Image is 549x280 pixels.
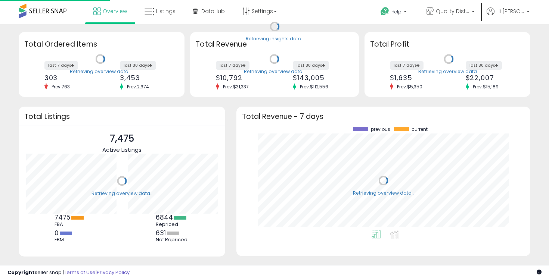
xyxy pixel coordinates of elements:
a: Help [375,1,414,24]
div: Retrieving overview data.. [91,190,152,197]
div: Retrieving overview data.. [70,68,131,75]
div: Retrieving overview data.. [244,68,305,75]
i: Get Help [380,7,390,16]
strong: Copyright [7,269,35,276]
span: Hi [PERSON_NAME] [496,7,524,15]
div: seller snap | | [7,269,130,276]
span: Listings [156,7,176,15]
div: Retrieving overview data.. [418,68,479,75]
a: Terms of Use [64,269,96,276]
span: DataHub [201,7,225,15]
span: Quality Distribution Co [436,7,469,15]
span: Help [391,9,401,15]
div: Retrieving overview data.. [353,190,414,196]
span: Overview [103,7,127,15]
a: Privacy Policy [97,269,130,276]
a: Hi [PERSON_NAME] [487,7,530,24]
